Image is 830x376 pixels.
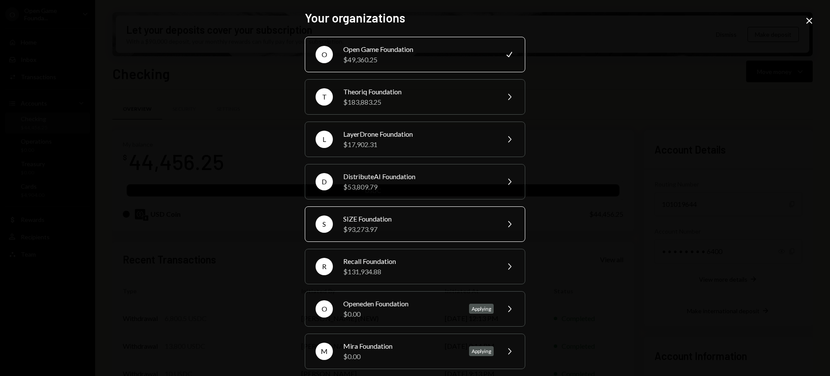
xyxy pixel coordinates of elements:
[305,249,525,284] button: RRecall Foundation$131,934.88
[305,334,525,369] button: MMira Foundation$0.00Applying
[316,258,333,275] div: R
[343,129,494,139] div: LayerDrone Foundation
[316,300,333,318] div: O
[343,171,494,182] div: DistributeAI Foundation
[305,10,525,26] h2: Your organizations
[305,291,525,327] button: OOpeneden Foundation$0.00Applying
[305,206,525,242] button: SSIZE Foundation$93,273.97
[343,299,459,309] div: Openeden Foundation
[343,214,494,224] div: SIZE Foundation
[343,256,494,267] div: Recall Foundation
[343,97,494,107] div: $183,883.25
[343,139,494,150] div: $17,902.31
[343,341,459,351] div: Mira Foundation
[305,79,525,115] button: TTheoriq Foundation$183,883.25
[305,164,525,199] button: DDistributeAI Foundation$53,809.79
[316,215,333,233] div: S
[469,304,494,314] div: Applying
[316,343,333,360] div: M
[343,87,494,97] div: Theoriq Foundation
[469,346,494,356] div: Applying
[305,37,525,72] button: OOpen Game Foundation$49,360.25
[343,267,494,277] div: $131,934.88
[316,131,333,148] div: L
[316,173,333,190] div: D
[343,44,494,55] div: Open Game Foundation
[316,46,333,63] div: O
[343,55,494,65] div: $49,360.25
[343,182,494,192] div: $53,809.79
[316,88,333,106] div: T
[343,351,459,362] div: $0.00
[305,122,525,157] button: LLayerDrone Foundation$17,902.31
[343,224,494,235] div: $93,273.97
[343,309,459,319] div: $0.00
